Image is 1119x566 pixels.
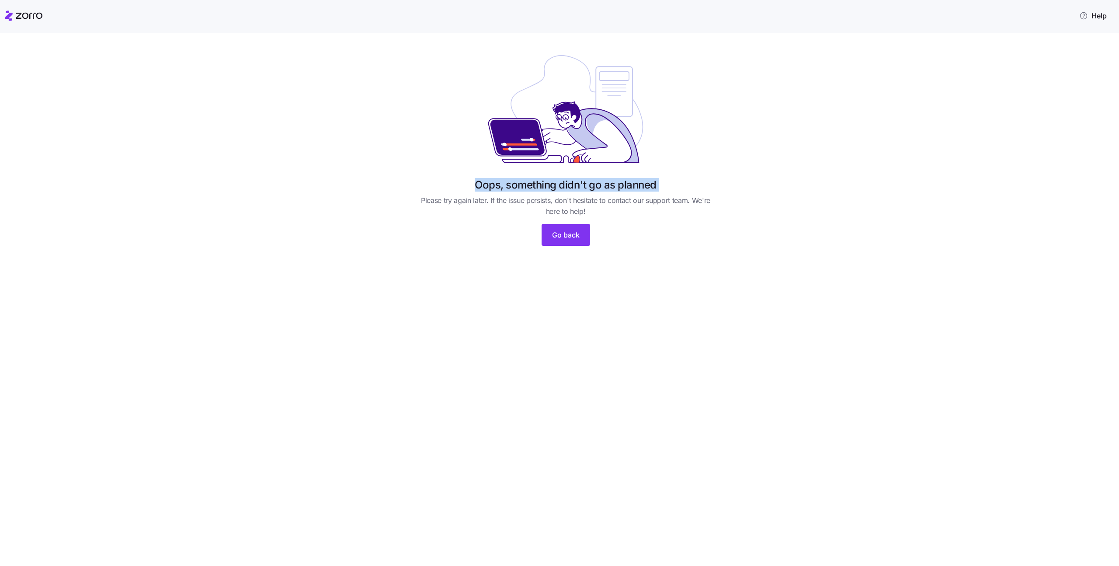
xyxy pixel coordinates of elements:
h1: Oops, something didn't go as planned [475,178,657,192]
button: Go back [542,224,590,246]
span: Please try again later. If the issue persists, don't hesitate to contact our support team. We're ... [415,195,716,217]
span: Help [1079,10,1107,21]
button: Help [1072,7,1114,24]
span: Go back [552,230,580,240]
